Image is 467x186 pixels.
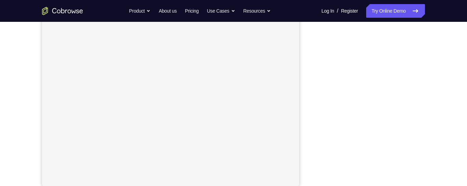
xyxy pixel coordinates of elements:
a: Log In [321,4,334,18]
a: Go to the home page [42,7,83,15]
span: / [337,7,338,15]
a: Register [341,4,358,18]
a: About us [159,4,176,18]
a: Pricing [185,4,199,18]
button: Product [129,4,151,18]
button: Resources [243,4,271,18]
button: Use Cases [207,4,235,18]
a: Try Online Demo [366,4,425,18]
